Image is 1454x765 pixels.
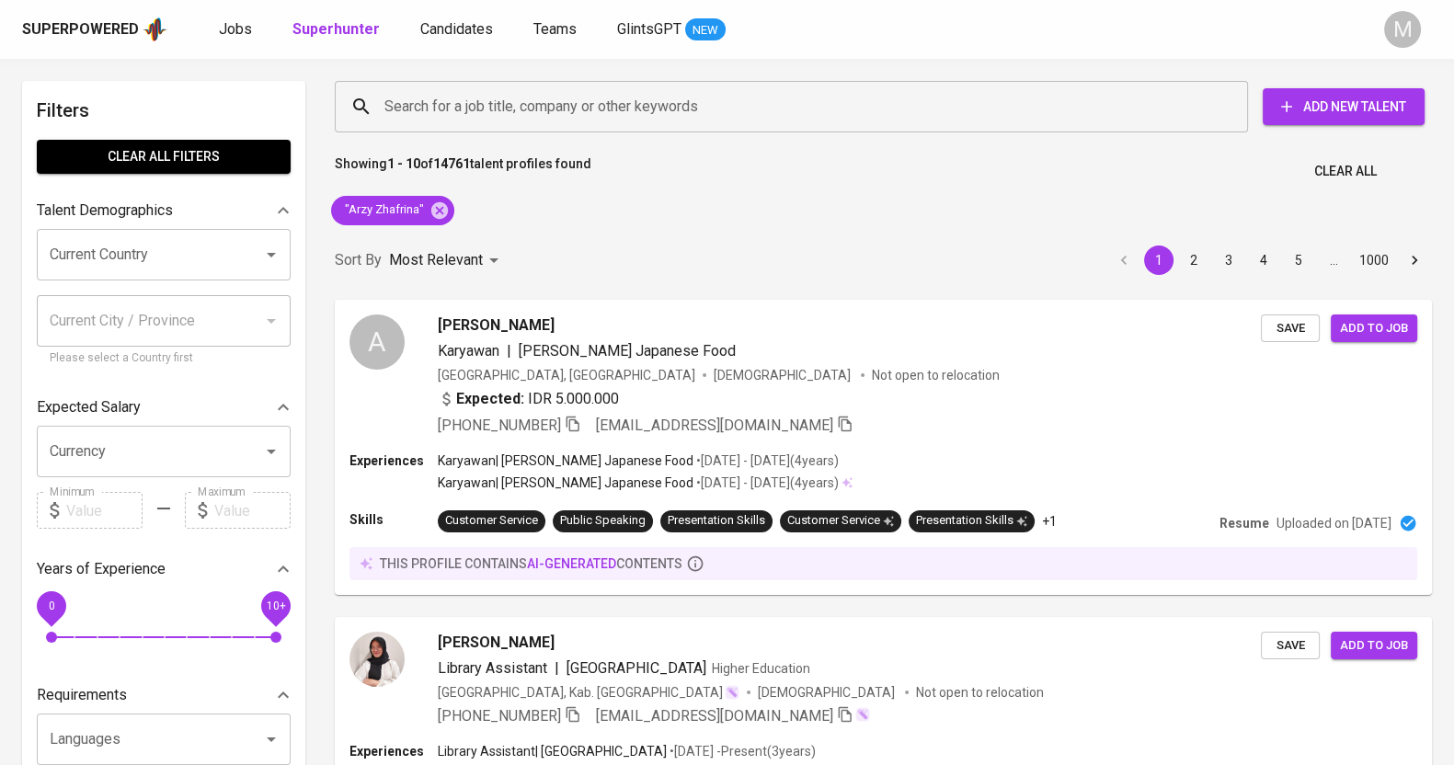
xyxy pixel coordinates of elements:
button: Open [258,439,284,464]
b: Superhunter [292,20,380,38]
input: Value [66,492,143,529]
div: A [349,314,405,370]
div: Customer Service [787,512,894,530]
button: Add to job [1331,632,1417,660]
b: 1 - 10 [387,156,420,171]
span: AI-generated [527,556,616,571]
h6: Filters [37,96,291,125]
div: Superpowered [22,19,139,40]
span: Add to job [1340,635,1408,657]
div: Customer Service [445,512,538,530]
span: Save [1270,318,1311,339]
span: 0 [48,599,54,612]
span: [EMAIL_ADDRESS][DOMAIN_NAME] [596,417,833,434]
button: Go to page 4 [1249,245,1278,275]
span: [PHONE_NUMBER] [438,417,561,434]
div: Talent Demographics [37,192,291,229]
span: [GEOGRAPHIC_DATA] [567,659,706,677]
p: Karyawan | [PERSON_NAME] Japanese Food [438,474,693,492]
img: magic_wand.svg [725,685,739,700]
p: • [DATE] - [DATE] ( 4 years ) [693,451,839,470]
button: Add New Talent [1263,88,1425,125]
div: … [1319,251,1348,269]
button: Go to page 3 [1214,245,1243,275]
span: Add to job [1340,318,1408,339]
span: [DEMOGRAPHIC_DATA] [758,683,898,702]
p: Showing of talent profiles found [335,154,591,188]
span: [PERSON_NAME] [438,314,555,337]
a: Candidates [420,18,497,41]
span: Higher Education [712,661,810,676]
span: [DEMOGRAPHIC_DATA] [714,366,853,384]
span: Clear All [1314,160,1377,183]
div: Expected Salary [37,389,291,426]
span: GlintsGPT [617,20,681,38]
span: Candidates [420,20,493,38]
span: [EMAIL_ADDRESS][DOMAIN_NAME] [596,707,833,725]
span: | [507,340,511,362]
p: Karyawan | [PERSON_NAME] Japanese Food [438,451,693,470]
div: M [1384,11,1421,48]
button: Save [1261,632,1320,660]
p: Talent Demographics [37,200,173,222]
p: Not open to relocation [872,366,1000,384]
a: Superhunter [292,18,384,41]
div: Years of Experience [37,551,291,588]
b: 14761 [433,156,470,171]
p: Library Assistant | [GEOGRAPHIC_DATA] [438,742,667,760]
span: Add New Talent [1277,96,1410,119]
button: Clear All filters [37,140,291,174]
p: Please select a Country first [50,349,278,368]
b: Expected: [456,388,524,410]
p: Skills [349,510,438,529]
p: Uploaded on [DATE] [1277,514,1391,532]
button: Go to next page [1400,245,1429,275]
a: GlintsGPT NEW [617,18,726,41]
a: A[PERSON_NAME]Karyawan|[PERSON_NAME] Japanese Food[GEOGRAPHIC_DATA], [GEOGRAPHIC_DATA][DEMOGRAPHI... [335,300,1432,595]
div: Public Speaking [560,512,646,530]
span: | [555,657,559,679]
span: [PHONE_NUMBER] [438,707,561,725]
p: Experiences [349,451,438,470]
button: Clear All [1307,154,1384,188]
span: Clear All filters [52,145,276,168]
span: 10+ [266,599,285,612]
div: Presentation Skills [916,512,1027,530]
p: • [DATE] - Present ( 3 years ) [667,742,816,760]
div: Requirements [37,677,291,714]
p: • [DATE] - [DATE] ( 4 years ) [693,474,839,492]
p: Most Relevant [389,249,483,271]
span: "Arzy Zhafrina" [331,201,435,219]
p: this profile contains contents [380,554,682,573]
button: Save [1261,314,1320,343]
nav: pagination navigation [1106,245,1432,275]
p: Requirements [37,684,127,706]
button: Go to page 2 [1179,245,1208,275]
div: [GEOGRAPHIC_DATA], Kab. [GEOGRAPHIC_DATA] [438,683,739,702]
button: Go to page 1000 [1354,245,1394,275]
span: NEW [685,21,726,40]
span: [PERSON_NAME] [438,632,555,654]
button: Add to job [1331,314,1417,343]
p: Resume [1219,514,1269,532]
button: Open [258,242,284,268]
span: Karyawan [438,342,499,360]
img: e4716c6f6c87e5cf6fbf469e150f268b.jpg [349,632,405,687]
p: +1 [1042,512,1057,531]
div: Most Relevant [389,244,505,278]
img: app logo [143,16,167,43]
div: Presentation Skills [668,512,765,530]
button: Open [258,726,284,752]
span: Teams [533,20,577,38]
a: Teams [533,18,580,41]
div: IDR 5.000.000 [438,388,619,410]
button: Go to page 5 [1284,245,1313,275]
span: Library Assistant [438,659,547,677]
p: Experiences [349,742,438,760]
a: Jobs [219,18,256,41]
p: Years of Experience [37,558,166,580]
a: Superpoweredapp logo [22,16,167,43]
div: "Arzy Zhafrina" [331,196,454,225]
span: Jobs [219,20,252,38]
input: Value [214,492,291,529]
